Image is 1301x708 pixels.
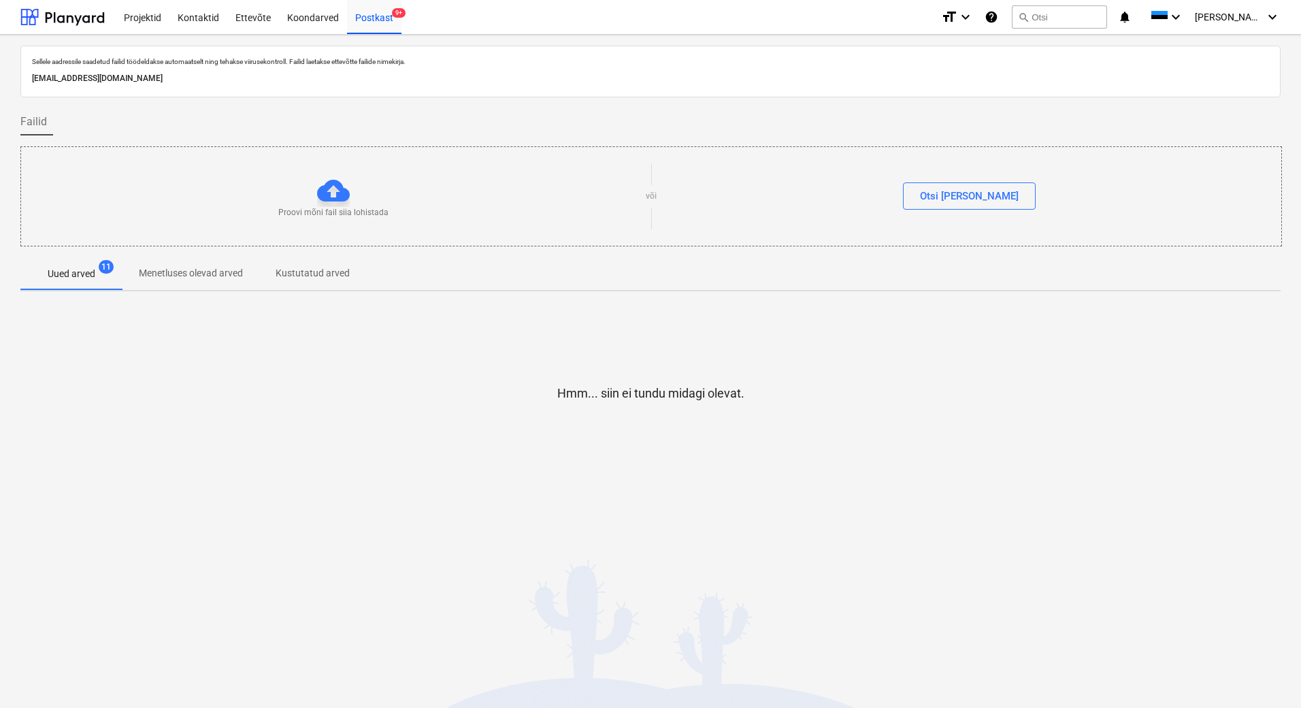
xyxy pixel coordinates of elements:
p: Menetluses olevad arved [139,266,243,280]
span: [PERSON_NAME] [1195,12,1263,22]
i: format_size [941,9,957,25]
span: Failid [20,114,47,130]
i: Abikeskus [985,9,998,25]
span: 9+ [392,8,406,18]
i: keyboard_arrow_down [1264,9,1281,25]
p: või [646,191,657,202]
button: Otsi [PERSON_NAME] [903,182,1036,210]
p: Proovi mõni fail siia lohistada [278,207,389,219]
i: notifications [1118,9,1132,25]
p: [EMAIL_ADDRESS][DOMAIN_NAME] [32,71,1269,86]
span: 11 [99,260,114,274]
p: Kustutatud arved [276,266,350,280]
div: Proovi mõni fail siia lohistadavõiOtsi [PERSON_NAME] [20,146,1282,246]
iframe: Chat Widget [1233,643,1301,708]
i: keyboard_arrow_down [1168,9,1184,25]
p: Hmm... siin ei tundu midagi olevat. [557,385,744,402]
i: keyboard_arrow_down [957,9,974,25]
p: Sellele aadressile saadetud failid töödeldakse automaatselt ning tehakse viirusekontroll. Failid ... [32,57,1269,66]
button: Otsi [1012,5,1107,29]
div: Otsi [PERSON_NAME] [920,187,1019,205]
p: Uued arved [48,267,95,281]
span: search [1018,12,1029,22]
